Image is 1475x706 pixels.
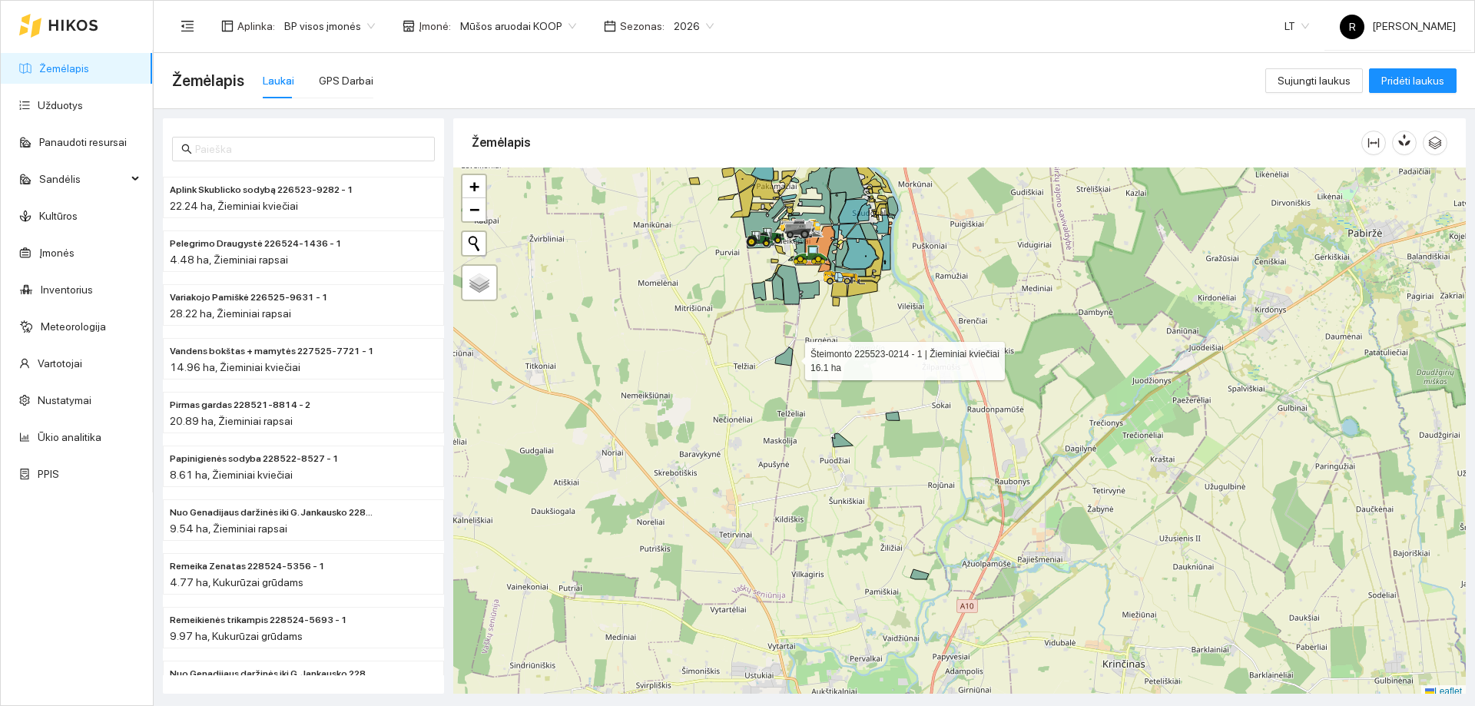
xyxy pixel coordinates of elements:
span: BP visos įmonės [284,15,375,38]
span: 4.77 ha, Kukurūzai grūdams [170,576,303,588]
span: + [469,177,479,196]
div: Žemėlapis [472,121,1361,164]
span: 9.97 ha, Kukurūzai grūdams [170,630,303,642]
span: − [469,200,479,219]
a: Meteorologija [41,320,106,333]
span: 14.96 ha, Žieminiai kviečiai [170,361,300,373]
a: Kultūros [39,210,78,222]
a: Layers [462,266,496,300]
span: calendar [604,20,616,32]
span: 4.48 ha, Žieminiai rapsai [170,254,288,266]
a: Zoom out [462,198,486,221]
span: Sezonas : [620,18,665,35]
a: Užduotys [38,99,83,111]
span: LT [1284,15,1309,38]
a: Zoom in [462,175,486,198]
span: Remeika Zenatas 228524-5356 - 1 [170,559,325,574]
span: 2026 [674,15,714,38]
a: Vartotojai [38,357,82,370]
span: Vandens bokštas + mamytės 227525-7721 - 1 [170,344,374,359]
span: Nuo Genadijaus daržinės iki G. Jankausko 228522-8527 - 4 [170,667,376,681]
span: Sujungti laukus [1278,72,1351,89]
a: Sujungti laukus [1265,75,1363,87]
span: Pelegrimo Draugystė 226524-1436 - 1 [170,237,342,251]
span: Remeikienės trikampis 228524-5693 - 1 [170,613,347,628]
span: layout [221,20,234,32]
button: column-width [1361,131,1386,155]
span: 8.61 ha, Žieminiai kviečiai [170,469,293,481]
div: GPS Darbai [319,72,373,89]
a: Leaflet [1425,686,1462,697]
span: [PERSON_NAME] [1340,20,1456,32]
span: 22.24 ha, Žieminiai kviečiai [170,200,298,212]
button: menu-fold [172,11,203,41]
span: 9.54 ha, Žieminiai rapsai [170,522,287,535]
a: Pridėti laukus [1369,75,1457,87]
a: Žemėlapis [39,62,89,75]
span: 20.89 ha, Žieminiai rapsai [170,415,293,427]
a: Ūkio analitika [38,431,101,443]
a: Įmonės [39,247,75,259]
button: Sujungti laukus [1265,68,1363,93]
span: column-width [1362,137,1385,149]
span: 28.22 ha, Žieminiai rapsai [170,307,291,320]
span: Pirmas gardas 228521-8814 - 2 [170,398,310,413]
div: Laukai [263,72,294,89]
input: Paieška [195,141,426,157]
button: Initiate a new search [462,232,486,255]
span: Papinigienės sodyba 228522-8527 - 1 [170,452,339,466]
a: PPIS [38,468,59,480]
span: Aplink Skublicko sodybą 226523-9282 - 1 [170,183,353,197]
span: Variakojo Pamiškė 226525-9631 - 1 [170,290,328,305]
span: R [1349,15,1356,39]
span: Įmonė : [419,18,451,35]
a: Panaudoti resursai [39,136,127,148]
span: Aplinka : [237,18,275,35]
span: menu-fold [181,19,194,33]
span: Žemėlapis [172,68,244,93]
span: Nuo Genadijaus daržinės iki G. Jankausko 228522-8527 - 2 [170,505,376,520]
span: shop [403,20,415,32]
a: Inventorius [41,283,93,296]
button: Pridėti laukus [1369,68,1457,93]
span: Sandėlis [39,164,127,194]
a: Nustatymai [38,394,91,406]
span: Pridėti laukus [1381,72,1444,89]
span: search [181,144,192,154]
span: Mūšos aruodai KOOP [460,15,576,38]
